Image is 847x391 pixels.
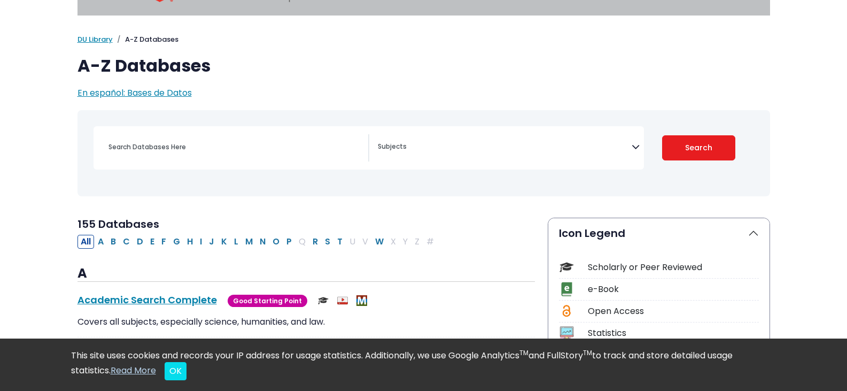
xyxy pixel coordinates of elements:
img: MeL (Michigan electronic Library) [356,295,367,306]
img: Icon e-Book [560,282,574,296]
button: Filter Results G [170,235,183,249]
button: All [77,235,94,249]
img: Icon Scholarly or Peer Reviewed [560,260,574,274]
button: Filter Results N [257,235,269,249]
button: Filter Results S [322,235,333,249]
button: Filter Results P [283,235,295,249]
a: En español: Bases de Datos [77,87,192,99]
div: This site uses cookies and records your IP address for usage statistics. Additionally, we use Goo... [71,349,776,380]
li: A-Z Databases [113,34,178,45]
button: Filter Results C [120,235,133,249]
h1: A-Z Databases [77,56,770,76]
button: Filter Results D [134,235,146,249]
button: Filter Results I [197,235,205,249]
button: Filter Results K [218,235,230,249]
div: e-Book [588,283,759,296]
button: Filter Results W [372,235,387,249]
sup: TM [519,348,529,357]
span: 155 Databases [77,217,159,232]
button: Filter Results R [309,235,321,249]
div: Alpha-list to filter by first letter of database name [77,235,438,247]
button: Close [165,362,187,380]
img: Audio & Video [337,295,348,306]
img: Icon Statistics [560,326,574,340]
button: Filter Results J [206,235,217,249]
div: Scholarly or Peer Reviewed [588,261,759,274]
input: Search database by title or keyword [102,139,368,155]
img: Scholarly or Peer Reviewed [318,295,329,306]
span: Good Starting Point [228,295,307,307]
h3: A [77,266,535,282]
button: Filter Results B [107,235,119,249]
img: Icon Open Access [560,304,573,318]
nav: Search filters [77,110,770,196]
p: Covers all subjects, especially science, humanities, and law. [77,316,535,328]
button: Filter Results A [95,235,107,249]
button: Filter Results E [147,235,158,249]
a: DU Library [77,34,113,44]
div: Statistics [588,327,759,340]
button: Filter Results O [269,235,283,249]
button: Filter Results T [334,235,346,249]
button: Filter Results L [231,235,242,249]
a: Academic Search Complete [77,293,217,306]
button: Filter Results M [242,235,256,249]
nav: breadcrumb [77,34,770,45]
sup: TM [583,348,592,357]
div: Open Access [588,305,759,318]
a: Read More [111,364,156,377]
button: Submit for Search Results [662,135,735,160]
button: Filter Results H [184,235,196,249]
button: Icon Legend [548,218,770,248]
textarea: Search [378,143,632,152]
button: Filter Results F [158,235,169,249]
